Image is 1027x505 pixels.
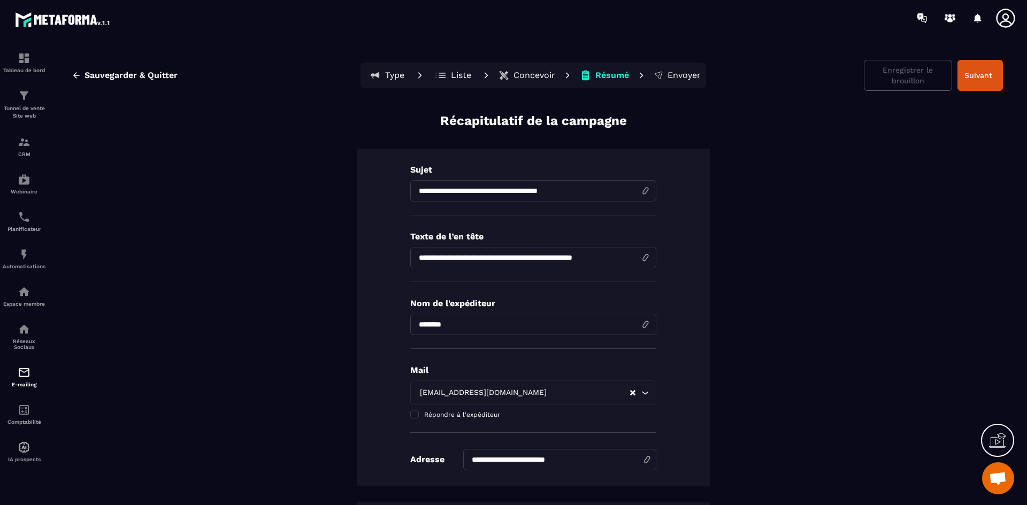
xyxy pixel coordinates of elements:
p: Envoyer [668,70,701,81]
img: formation [18,136,30,149]
img: formation [18,89,30,102]
p: Comptabilité [3,419,45,425]
button: Clear Selected [630,389,635,397]
a: formationformationTunnel de vente Site web [3,81,45,128]
a: formationformationCRM [3,128,45,165]
img: logo [15,10,111,29]
img: automations [18,248,30,261]
span: Répondre à l'expéditeur [424,411,500,418]
p: Liste [451,70,471,81]
button: Suivant [957,60,1003,91]
p: Webinaire [3,189,45,195]
p: IA prospects [3,456,45,462]
span: [EMAIL_ADDRESS][DOMAIN_NAME] [417,387,549,399]
img: automations [18,173,30,186]
a: automationsautomationsAutomatisations [3,240,45,277]
a: formationformationTableau de bord [3,44,45,81]
p: Texte de l’en tête [410,231,656,242]
p: Nom de l'expéditeur [410,298,656,308]
button: Envoyer [650,65,704,86]
button: Type [363,65,411,86]
input: Search for option [549,387,629,399]
p: Tunnel de vente Site web [3,105,45,120]
button: Sauvegarder & Quitter [64,66,186,85]
button: Liste [429,65,477,86]
img: email [18,366,30,379]
button: Concevoir [495,65,558,86]
p: Récapitulatif de la campagne [440,112,627,130]
p: CRM [3,151,45,157]
p: Adresse [410,454,444,464]
img: automations [18,285,30,298]
img: automations [18,441,30,454]
img: social-network [18,323,30,336]
p: Espace membre [3,301,45,307]
p: Réseaux Sociaux [3,338,45,350]
p: Concevoir [513,70,555,81]
p: Sujet [410,165,656,175]
a: accountantaccountantComptabilité [3,395,45,433]
div: Ouvrir le chat [982,462,1014,494]
img: scheduler [18,211,30,223]
p: Résumé [595,70,629,81]
p: Type [385,70,404,81]
span: Sauvegarder & Quitter [85,70,178,81]
img: accountant [18,403,30,416]
img: formation [18,52,30,65]
p: Tableau de bord [3,67,45,73]
p: Automatisations [3,263,45,269]
a: emailemailE-mailing [3,358,45,395]
a: automationsautomationsEspace membre [3,277,45,315]
p: Planificateur [3,226,45,232]
p: Mail [410,365,656,375]
button: Résumé [577,65,632,86]
a: schedulerschedulerPlanificateur [3,203,45,240]
a: social-networksocial-networkRéseaux Sociaux [3,315,45,358]
p: E-mailing [3,382,45,387]
div: Search for option [410,380,656,405]
a: automationsautomationsWebinaire [3,165,45,203]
